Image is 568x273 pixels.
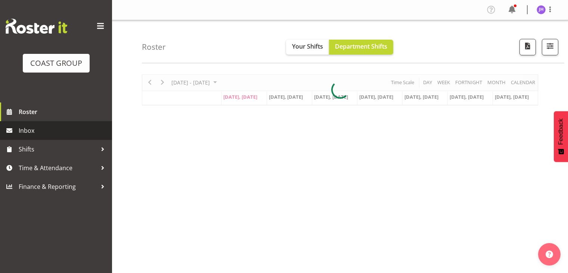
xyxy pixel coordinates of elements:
img: Rosterit website logo [6,19,67,34]
button: Filter Shifts [542,39,558,55]
span: Inbox [19,125,108,136]
button: Feedback - Show survey [554,111,568,162]
span: Shifts [19,144,97,155]
button: Download a PDF of the roster according to the set date range. [519,39,536,55]
span: Your Shifts [292,42,323,50]
div: COAST GROUP [30,58,82,69]
img: jeremy-hogan1166.jpg [537,5,546,14]
span: Roster [19,106,108,117]
img: help-xxl-2.png [546,251,553,258]
h4: Roster [142,43,166,51]
button: Your Shifts [286,40,329,55]
button: Department Shifts [329,40,393,55]
span: Department Shifts [335,42,387,50]
span: Time & Attendance [19,162,97,174]
span: Finance & Reporting [19,181,97,192]
span: Feedback [558,119,564,145]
